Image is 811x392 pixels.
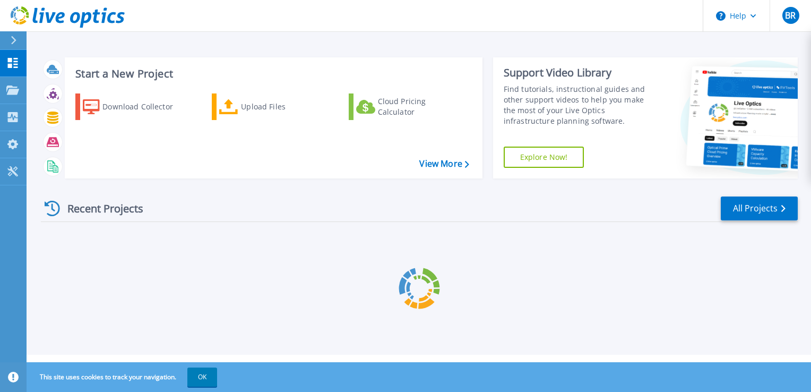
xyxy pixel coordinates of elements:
[102,96,187,117] div: Download Collector
[349,93,467,120] a: Cloud Pricing Calculator
[29,368,217,387] span: This site uses cookies to track your navigation.
[504,84,657,126] div: Find tutorials, instructional guides and other support videos to help you make the most of your L...
[187,368,217,387] button: OK
[212,93,330,120] a: Upload Files
[721,197,798,220] a: All Projects
[785,11,796,20] span: BR
[241,96,326,117] div: Upload Files
[419,159,469,169] a: View More
[75,93,194,120] a: Download Collector
[41,195,158,221] div: Recent Projects
[504,66,657,80] div: Support Video Library
[504,147,584,168] a: Explore Now!
[378,96,463,117] div: Cloud Pricing Calculator
[75,68,469,80] h3: Start a New Project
